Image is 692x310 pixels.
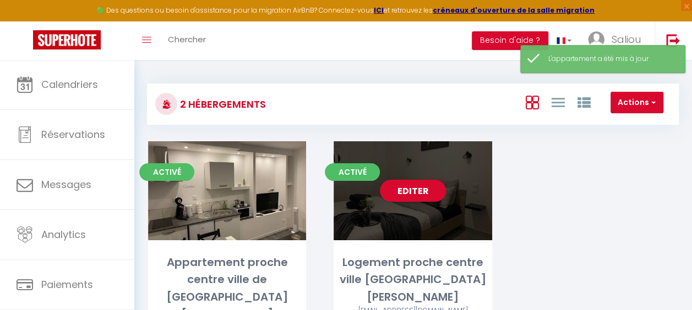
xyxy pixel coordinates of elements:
[33,30,101,49] img: Super Booking
[168,34,206,45] span: Chercher
[334,254,492,306] div: Logement proche centre ville [GEOGRAPHIC_DATA][PERSON_NAME]
[580,21,655,60] a: ... Saliou
[41,128,105,141] span: Réservations
[525,93,538,111] a: Vue en Box
[325,163,380,181] span: Activé
[551,93,564,111] a: Vue en Liste
[139,163,194,181] span: Activé
[472,31,548,50] button: Besoin d'aide ?
[611,92,663,114] button: Actions
[645,261,684,302] iframe: Chat
[577,93,590,111] a: Vue par Groupe
[588,31,604,48] img: ...
[374,5,384,15] a: ICI
[548,54,674,64] div: L'appartement a été mis à jour
[9,4,42,37] button: Ouvrir le widget de chat LiveChat
[41,77,98,91] span: Calendriers
[380,180,446,202] a: Editer
[433,5,595,15] a: créneaux d'ouverture de la salle migration
[177,92,266,117] h3: 2 Hébergements
[41,228,86,241] span: Analytics
[666,34,680,47] img: logout
[612,32,641,46] span: Saliou
[160,21,214,60] a: Chercher
[41,178,91,191] span: Messages
[41,278,93,291] span: Paiements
